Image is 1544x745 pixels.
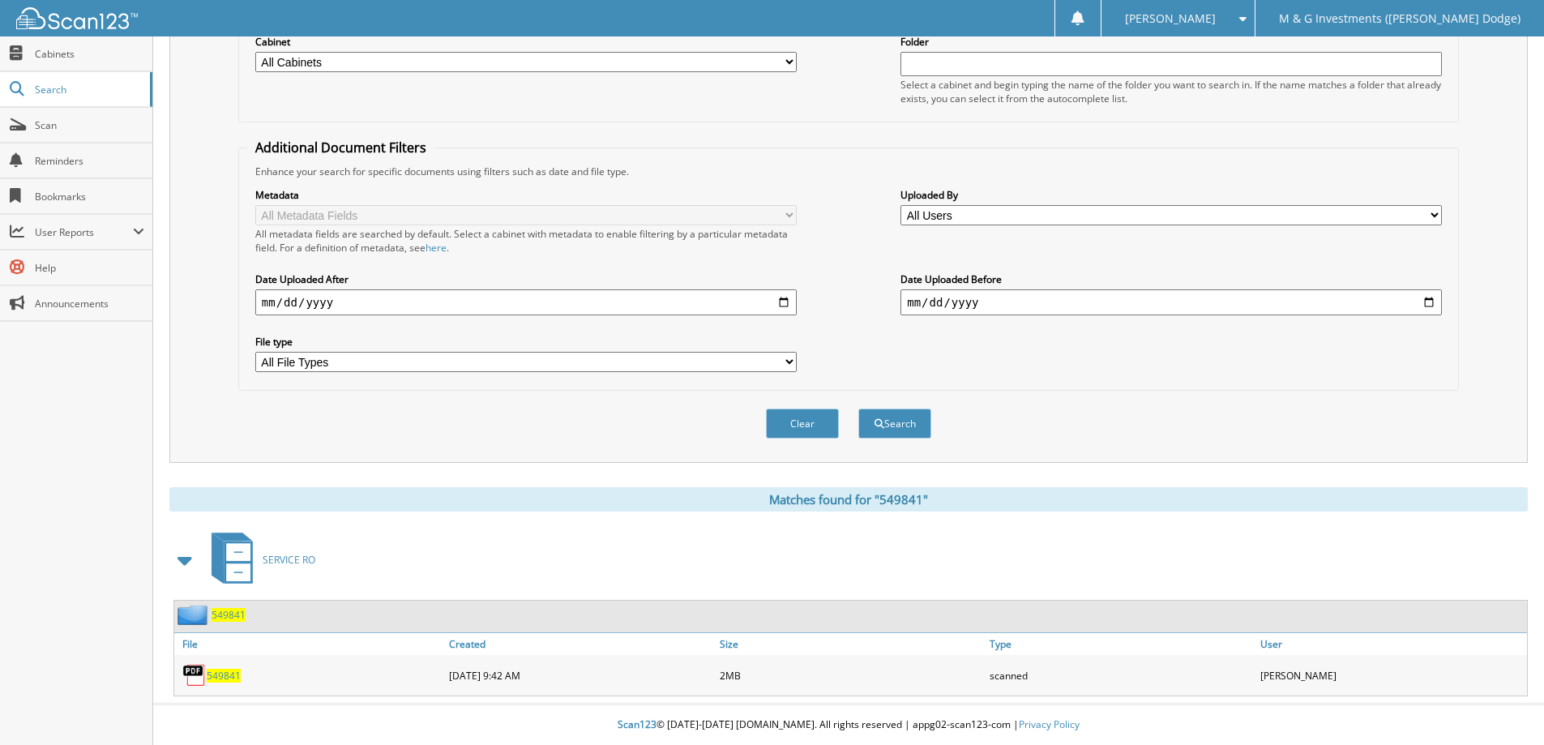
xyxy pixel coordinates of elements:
[900,78,1442,105] div: Select a cabinet and begin typing the name of the folder you want to search in. If the name match...
[153,705,1544,745] div: © [DATE]-[DATE] [DOMAIN_NAME]. All rights reserved | appg02-scan123-com |
[247,165,1450,178] div: Enhance your search for specific documents using filters such as date and file type.
[255,227,797,255] div: All metadata fields are searched by default. Select a cabinet with metadata to enable filtering b...
[858,409,931,439] button: Search
[766,409,839,439] button: Clear
[247,139,434,156] legend: Additional Document Filters
[35,83,142,96] span: Search
[182,663,207,687] img: PDF.png
[900,35,1442,49] label: Folder
[35,118,144,132] span: Scan
[212,608,246,622] a: 549841
[255,272,797,286] label: Date Uploaded After
[177,605,212,625] img: folder2.png
[169,487,1528,512] div: Matches found for "549841"
[35,297,144,310] span: Announcements
[174,633,445,655] a: File
[35,225,133,239] span: User Reports
[900,272,1442,286] label: Date Uploaded Before
[16,7,138,29] img: scan123-logo-white.svg
[207,669,241,683] a: 549841
[716,659,986,691] div: 2MB
[1256,633,1527,655] a: User
[255,289,797,315] input: start
[255,188,797,202] label: Metadata
[445,659,716,691] div: [DATE] 9:42 AM
[618,717,657,731] span: Scan123
[986,633,1256,655] a: Type
[426,241,447,255] a: here
[35,154,144,168] span: Reminders
[986,659,1256,691] div: scanned
[900,188,1442,202] label: Uploaded By
[35,47,144,61] span: Cabinets
[255,335,797,349] label: File type
[202,528,315,592] a: SERVICE RO
[1463,667,1544,745] iframe: Chat Widget
[716,633,986,655] a: Size
[900,289,1442,315] input: end
[1125,14,1216,24] span: [PERSON_NAME]
[35,261,144,275] span: Help
[263,553,315,567] span: SERVICE RO
[1256,659,1527,691] div: [PERSON_NAME]
[445,633,716,655] a: Created
[1019,717,1080,731] a: Privacy Policy
[1279,14,1520,24] span: M & G Investments ([PERSON_NAME] Dodge)
[255,35,797,49] label: Cabinet
[35,190,144,203] span: Bookmarks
